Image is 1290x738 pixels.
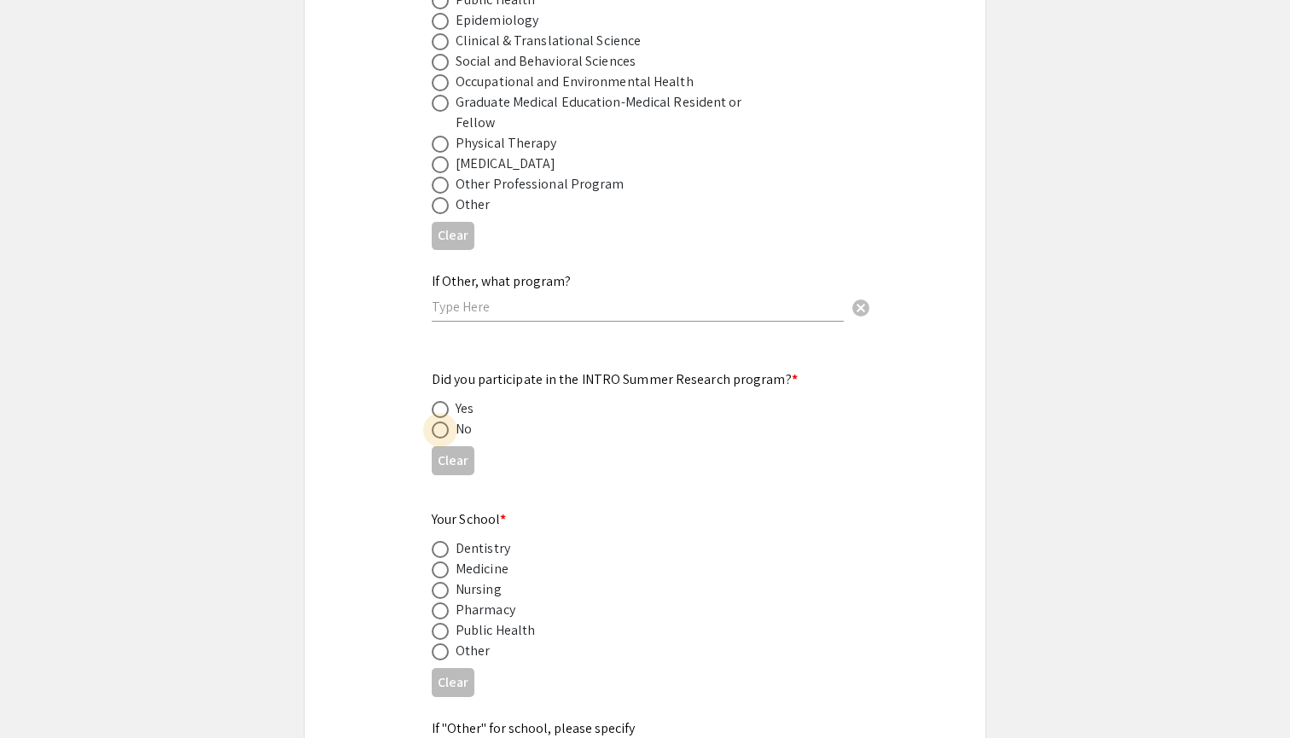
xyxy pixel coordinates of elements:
[851,298,871,318] span: cancel
[456,195,491,215] div: Other
[456,31,641,51] div: Clinical & Translational Science
[432,510,506,528] mat-label: Your School
[456,559,508,579] div: Medicine
[456,92,754,133] div: Graduate Medical Education-Medical Resident or Fellow
[456,419,472,439] div: No
[456,398,474,419] div: Yes
[456,641,491,661] div: Other
[456,538,510,559] div: Dentistry
[432,668,474,696] button: Clear
[456,133,557,154] div: Physical Therapy
[432,446,474,474] button: Clear
[432,370,798,388] mat-label: Did you participate in the INTRO Summer Research program?
[432,719,635,737] mat-label: If "Other" for school, please specify
[432,272,571,290] mat-label: If Other, what program?
[456,600,515,620] div: Pharmacy
[13,661,73,725] iframe: Chat
[456,10,538,31] div: Epidemiology
[432,298,844,316] input: Type Here
[456,72,694,92] div: Occupational and Environmental Health
[432,222,474,250] button: Clear
[456,620,535,641] div: Public Health
[456,579,502,600] div: Nursing
[844,289,878,323] button: Clear
[456,154,555,174] div: [MEDICAL_DATA]
[456,174,625,195] div: Other Professional Program
[456,51,636,72] div: Social and Behavioral Sciences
